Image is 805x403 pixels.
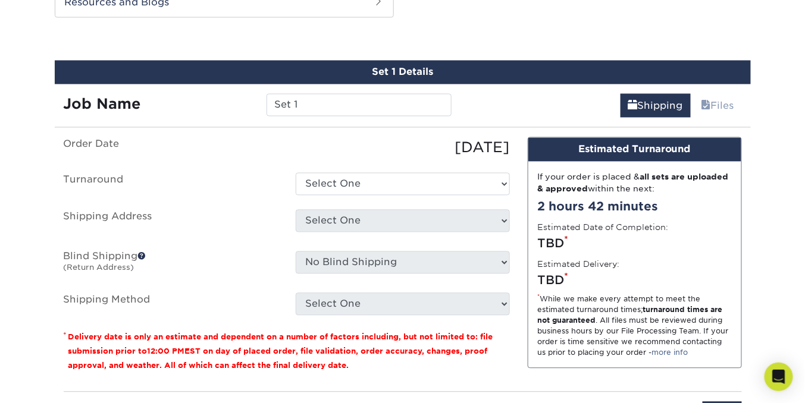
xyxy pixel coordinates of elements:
[55,173,287,196] label: Turnaround
[538,306,723,325] strong: turnaround times are not guaranteed
[55,137,287,159] label: Order Date
[538,294,732,358] div: While we make every attempt to meet the estimated turnaround times; . All files must be reviewed ...
[267,94,452,117] input: Enter a job name
[528,138,741,162] div: Estimated Turnaround
[55,293,287,316] label: Shipping Method
[621,94,691,118] a: Shipping
[68,333,493,370] small: Delivery date is only an estimate and dependent on a number of factors including, but not limited...
[3,367,101,399] iframe: Google Customer Reviews
[287,137,519,159] div: [DATE]
[538,259,620,270] label: Estimated Delivery:
[765,363,793,391] div: Open Intercom Messenger
[701,100,711,112] span: files
[538,272,732,289] div: TBD
[55,251,287,279] label: Blind Shipping
[55,210,287,237] label: Shipping Address
[694,94,742,118] a: Files
[64,96,141,113] strong: Job Name
[652,348,688,357] a: more info
[538,222,669,234] label: Estimated Date of Completion:
[64,263,134,272] small: (Return Address)
[538,171,732,196] div: If your order is placed & within the next:
[538,235,732,253] div: TBD
[628,100,638,112] span: shipping
[148,347,185,356] span: 12:00 PM
[55,61,751,84] div: Set 1 Details
[538,198,732,216] div: 2 hours 42 minutes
